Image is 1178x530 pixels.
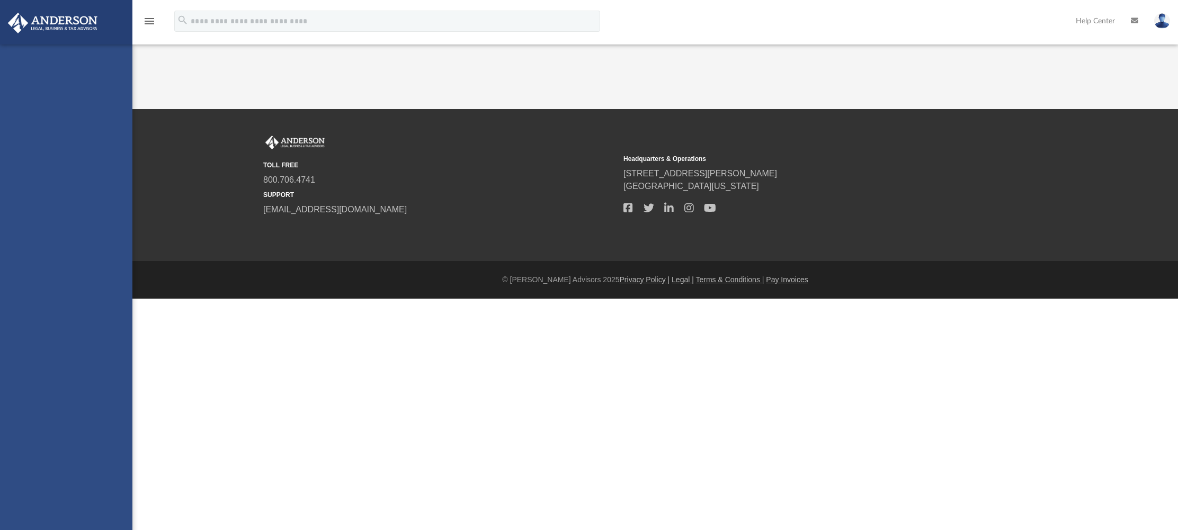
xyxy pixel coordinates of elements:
img: Anderson Advisors Platinum Portal [263,136,327,149]
a: [STREET_ADDRESS][PERSON_NAME] [623,169,777,178]
img: User Pic [1154,13,1170,29]
a: Pay Invoices [766,275,808,284]
a: 800.706.4741 [263,175,315,184]
a: Legal | [672,275,694,284]
small: Headquarters & Operations [623,154,976,164]
small: SUPPORT [263,190,616,200]
a: Terms & Conditions | [696,275,764,284]
a: menu [143,20,156,28]
div: © [PERSON_NAME] Advisors 2025 [132,274,1178,285]
a: Privacy Policy | [620,275,670,284]
img: Anderson Advisors Platinum Portal [5,13,101,33]
i: search [177,14,189,26]
a: [GEOGRAPHIC_DATA][US_STATE] [623,182,759,191]
a: [EMAIL_ADDRESS][DOMAIN_NAME] [263,205,407,214]
i: menu [143,15,156,28]
small: TOLL FREE [263,160,616,170]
